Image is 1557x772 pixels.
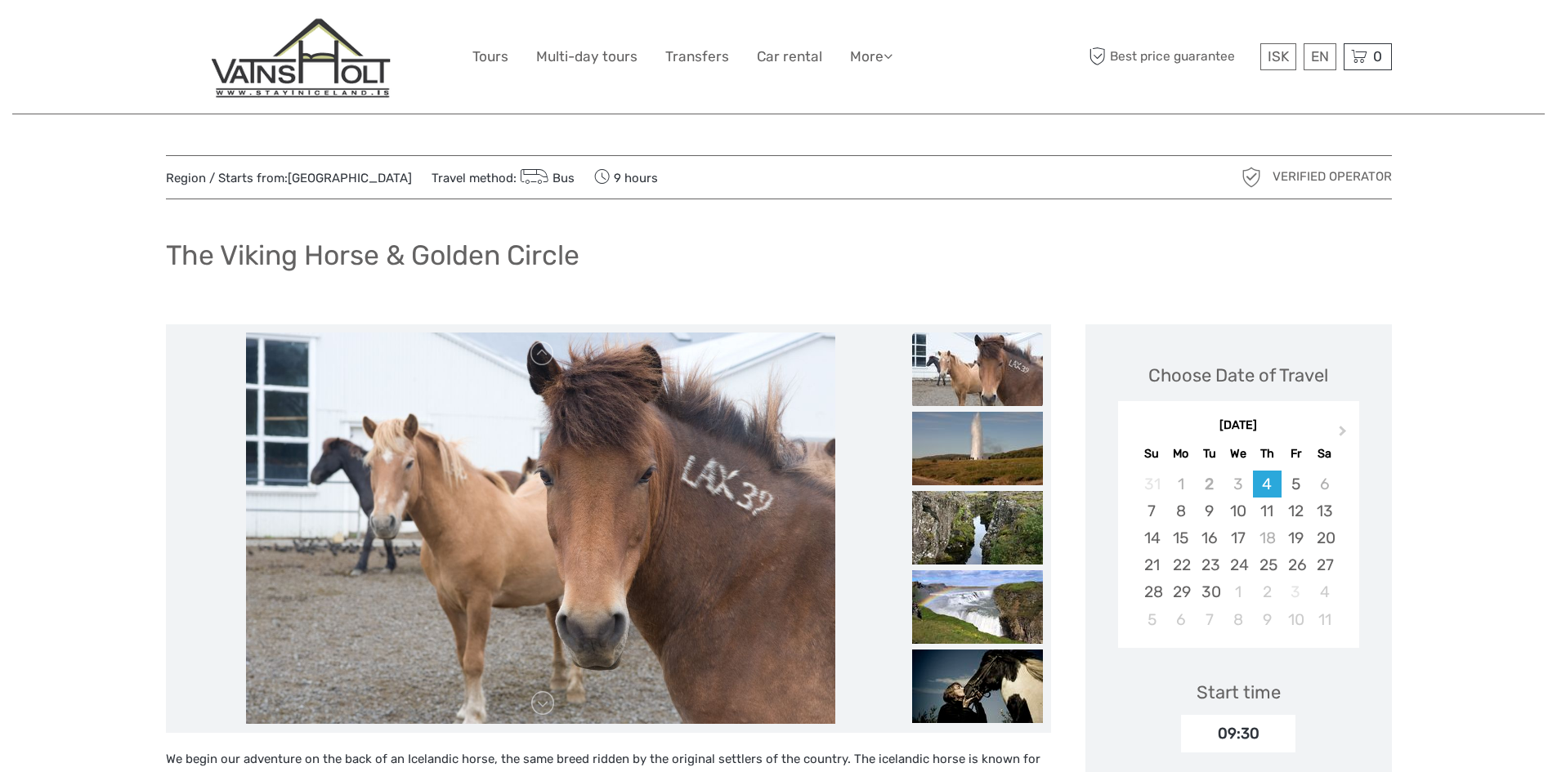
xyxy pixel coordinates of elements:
[1195,498,1224,524] div: Choose Tuesday, September 9th, 2025
[1138,443,1166,465] div: Su
[1282,578,1310,605] div: Not available Friday, October 3rd, 2025
[1253,443,1282,465] div: Th
[1166,498,1195,524] div: Choose Monday, September 8th, 2025
[246,332,835,725] img: 56ab2915ce1f49fb8c1b8dc5b7f9bb9f_main_slider.jpg
[1253,498,1282,524] div: Choose Thursday, September 11th, 2025
[1118,417,1359,435] div: [DATE]
[912,332,1043,406] img: 56ab2915ce1f49fb8c1b8dc5b7f9bb9f_slider_thumbnail.jpg
[1224,498,1252,524] div: Choose Wednesday, September 10th, 2025
[1304,43,1336,70] div: EN
[288,171,412,185] a: [GEOGRAPHIC_DATA]
[1195,551,1224,578] div: Choose Tuesday, September 23rd, 2025
[1138,578,1166,605] div: Choose Sunday, September 28th, 2025
[1123,471,1353,633] div: month 2025-09
[1138,551,1166,578] div: Choose Sunday, September 21st, 2025
[1166,606,1195,633] div: Choose Monday, October 6th, 2025
[536,45,638,69] a: Multi-day tours
[850,45,893,69] a: More
[1166,578,1195,605] div: Choose Monday, September 29th, 2025
[1138,471,1166,498] div: Not available Sunday, August 31st, 2025
[1310,578,1339,605] div: Choose Saturday, October 4th, 2025
[912,649,1043,723] img: f0426bb6975e4a81aa522ca6cdc6214e_slider_thumbnail.jpg
[23,29,185,42] p: We're away right now. Please check back later!
[1085,43,1256,70] span: Best price guarantee
[432,166,575,189] span: Travel method:
[1310,551,1339,578] div: Choose Saturday, September 27th, 2025
[1282,498,1310,524] div: Choose Friday, September 12th, 2025
[1224,471,1252,498] div: Not available Wednesday, September 3rd, 2025
[1268,48,1289,65] span: ISK
[757,45,822,69] a: Car rental
[212,16,391,98] img: 895-a7a4b632-96e8-4317-b778-3c77b6a97240_logo_big.jpg
[1224,551,1252,578] div: Choose Wednesday, September 24th, 2025
[1331,422,1358,448] button: Next Month
[1371,48,1385,65] span: 0
[912,412,1043,485] img: 256ec95a774e49b3b4661f35941bdbc8_slider_thumbnail.jpg
[1310,606,1339,633] div: Choose Saturday, October 11th, 2025
[1224,524,1252,551] div: Choose Wednesday, September 17th, 2025
[1253,524,1282,551] div: Not available Thursday, September 18th, 2025
[1195,443,1224,465] div: Tu
[1282,471,1310,498] div: Choose Friday, September 5th, 2025
[594,166,658,189] span: 9 hours
[1310,498,1339,524] div: Choose Saturday, September 13th, 2025
[1282,443,1310,465] div: Fr
[1166,443,1195,465] div: Mo
[166,170,412,187] span: Region / Starts from:
[665,45,729,69] a: Transfers
[188,25,208,45] button: Open LiveChat chat widget
[1282,551,1310,578] div: Choose Friday, September 26th, 2025
[1310,443,1339,465] div: Sa
[1166,551,1195,578] div: Choose Monday, September 22nd, 2025
[1181,715,1295,752] div: 09:30
[517,171,575,185] a: Bus
[1253,551,1282,578] div: Choose Thursday, September 25th, 2025
[1197,680,1281,705] div: Start time
[1195,524,1224,551] div: Choose Tuesday, September 16th, 2025
[1148,363,1328,388] div: Choose Date of Travel
[1195,606,1224,633] div: Choose Tuesday, October 7th, 2025
[912,491,1043,564] img: 4c5298597f6043d7818282b67e475719_slider_thumbnail.jpg
[1138,498,1166,524] div: Choose Sunday, September 7th, 2025
[472,45,508,69] a: Tours
[1224,443,1252,465] div: We
[1282,606,1310,633] div: Choose Friday, October 10th, 2025
[1224,606,1252,633] div: Choose Wednesday, October 8th, 2025
[1195,471,1224,498] div: Not available Tuesday, September 2nd, 2025
[1253,471,1282,498] div: Choose Thursday, September 4th, 2025
[1138,606,1166,633] div: Choose Sunday, October 5th, 2025
[1224,578,1252,605] div: Choose Wednesday, October 1st, 2025
[1138,524,1166,551] div: Choose Sunday, September 14th, 2025
[1195,578,1224,605] div: Choose Tuesday, September 30th, 2025
[1310,471,1339,498] div: Not available Saturday, September 6th, 2025
[1310,524,1339,551] div: Choose Saturday, September 20th, 2025
[1253,606,1282,633] div: Choose Thursday, October 9th, 2025
[1253,578,1282,605] div: Choose Thursday, October 2nd, 2025
[1282,524,1310,551] div: Choose Friday, September 19th, 2025
[1166,471,1195,498] div: Not available Monday, September 1st, 2025
[1238,164,1264,190] img: verified_operator_grey_128.png
[1166,524,1195,551] div: Choose Monday, September 15th, 2025
[166,239,579,272] h1: The Viking Horse & Golden Circle
[1273,168,1392,185] span: Verified Operator
[912,570,1043,644] img: 33c2da1c789f427e8f1657ff1ef3ed8e_slider_thumbnail.jpg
